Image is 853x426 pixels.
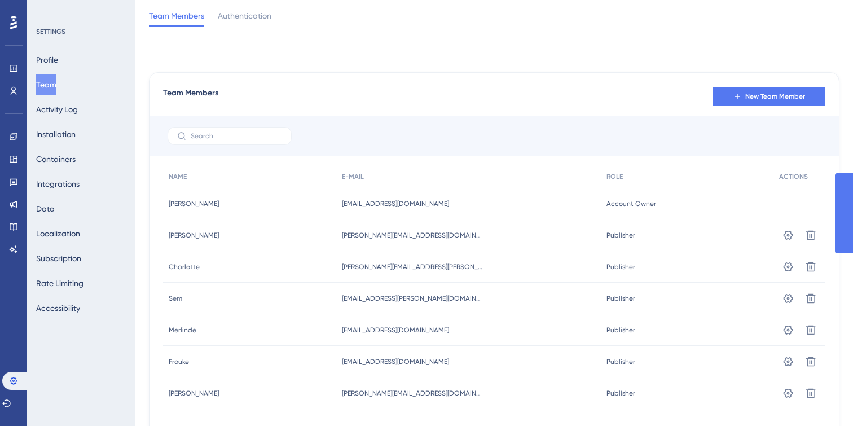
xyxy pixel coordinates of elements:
[342,357,449,366] span: [EMAIL_ADDRESS][DOMAIN_NAME]
[36,74,56,95] button: Team
[36,223,80,244] button: Localization
[606,199,656,208] span: Account Owner
[342,172,364,181] span: E-MAIL
[169,294,182,303] span: Sem
[36,273,83,293] button: Rate Limiting
[218,9,271,23] span: Authentication
[149,9,204,23] span: Team Members
[606,389,635,398] span: Publisher
[342,326,449,335] span: [EMAIL_ADDRESS][DOMAIN_NAME]
[36,27,127,36] div: SETTINGS
[169,357,189,366] span: Frouke
[745,92,805,101] span: New Team Member
[36,174,80,194] button: Integrations
[169,389,219,398] span: [PERSON_NAME]
[36,124,76,144] button: Installation
[169,262,200,271] span: Charlotte
[36,248,81,269] button: Subscription
[36,199,55,219] button: Data
[606,172,623,181] span: ROLE
[169,231,219,240] span: [PERSON_NAME]
[342,262,483,271] span: [PERSON_NAME][EMAIL_ADDRESS][PERSON_NAME][DOMAIN_NAME]
[169,199,219,208] span: [PERSON_NAME]
[169,326,196,335] span: Merlinde
[606,231,635,240] span: Publisher
[342,389,483,398] span: [PERSON_NAME][EMAIL_ADDRESS][DOMAIN_NAME]
[713,87,825,106] button: New Team Member
[36,50,58,70] button: Profile
[606,326,635,335] span: Publisher
[342,294,483,303] span: [EMAIL_ADDRESS][PERSON_NAME][DOMAIN_NAME]
[36,298,80,318] button: Accessibility
[606,294,635,303] span: Publisher
[779,172,808,181] span: ACTIONS
[191,132,282,140] input: Search
[36,99,78,120] button: Activity Log
[342,231,483,240] span: [PERSON_NAME][EMAIL_ADDRESS][DOMAIN_NAME]
[606,262,635,271] span: Publisher
[342,199,449,208] span: [EMAIL_ADDRESS][DOMAIN_NAME]
[36,149,76,169] button: Containers
[806,381,839,415] iframe: UserGuiding AI Assistant Launcher
[606,357,635,366] span: Publisher
[163,86,218,107] span: Team Members
[169,172,187,181] span: NAME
